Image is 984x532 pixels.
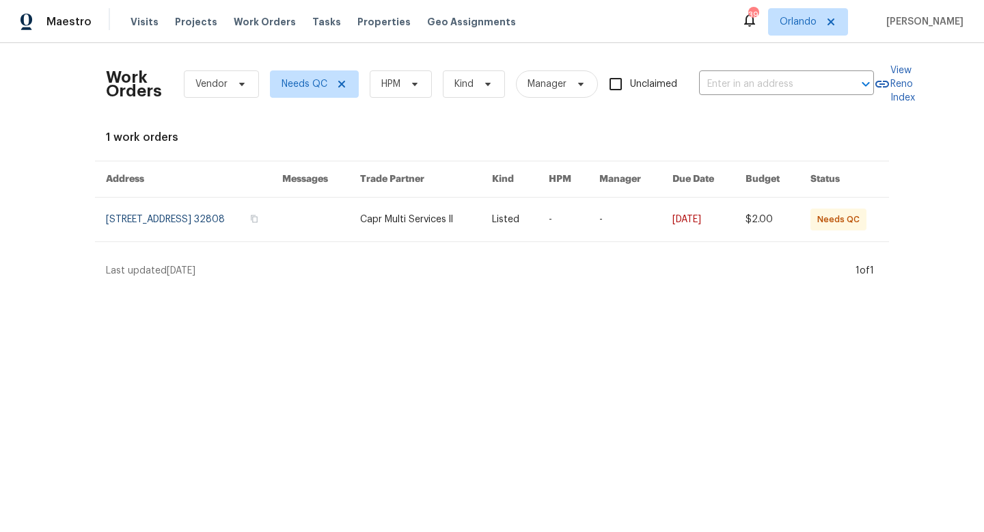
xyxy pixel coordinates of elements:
[528,77,566,91] span: Manager
[234,15,296,29] span: Work Orders
[454,77,474,91] span: Kind
[588,161,661,198] th: Manager
[131,15,159,29] span: Visits
[357,15,411,29] span: Properties
[106,70,162,98] h2: Work Orders
[195,77,228,91] span: Vendor
[780,15,817,29] span: Orlando
[735,161,799,198] th: Budget
[881,15,963,29] span: [PERSON_NAME]
[312,17,341,27] span: Tasks
[630,77,677,92] span: Unclaimed
[481,198,538,242] td: Listed
[271,161,349,198] th: Messages
[874,64,915,105] a: View Reno Index
[46,15,92,29] span: Maestro
[167,266,195,276] span: [DATE]
[856,75,875,94] button: Open
[349,198,481,242] td: Capr Multi Services ll
[95,161,271,198] th: Address
[799,161,889,198] th: Status
[699,74,836,95] input: Enter in an address
[381,77,400,91] span: HPM
[175,15,217,29] span: Projects
[588,198,661,242] td: -
[106,131,878,144] div: 1 work orders
[481,161,538,198] th: Kind
[856,264,874,278] div: 1 of 1
[748,8,758,22] div: 39
[538,161,589,198] th: HPM
[248,213,260,225] button: Copy Address
[282,77,327,91] span: Needs QC
[349,161,481,198] th: Trade Partner
[661,161,735,198] th: Due Date
[427,15,516,29] span: Geo Assignments
[538,198,589,242] td: -
[106,264,851,278] div: Last updated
